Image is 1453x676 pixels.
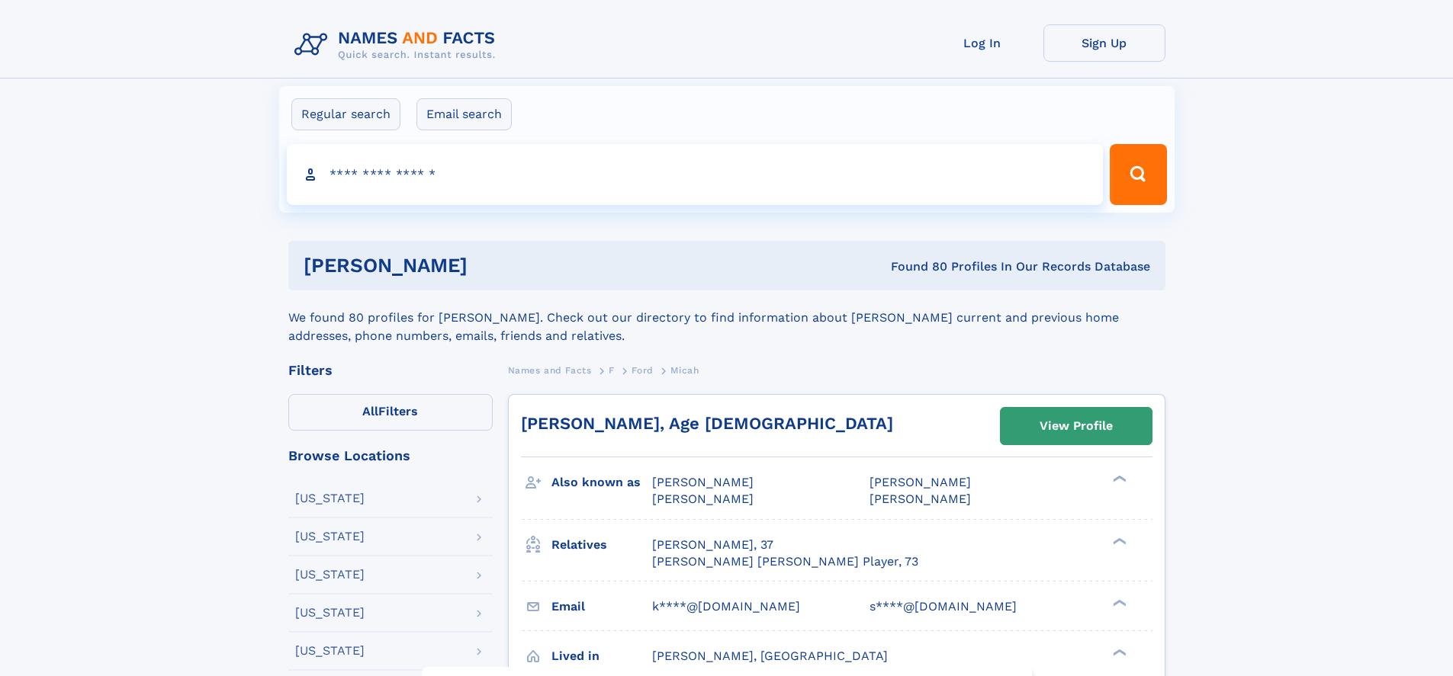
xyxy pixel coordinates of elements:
[870,475,971,489] span: [PERSON_NAME]
[551,643,652,669] h3: Lived in
[652,553,918,570] a: [PERSON_NAME] [PERSON_NAME] Player, 73
[1109,647,1127,657] div: ❯
[652,492,754,506] span: [PERSON_NAME]
[288,24,508,66] img: Logo Names and Facts
[632,360,653,380] a: Ford
[870,492,971,506] span: [PERSON_NAME]
[1109,474,1127,484] div: ❯
[291,98,400,130] label: Regular search
[670,365,699,376] span: Micah
[295,607,365,619] div: [US_STATE]
[295,645,365,657] div: [US_STATE]
[416,98,512,130] label: Email search
[921,24,1043,62] a: Log In
[288,290,1165,345] div: We found 80 profiles for [PERSON_NAME]. Check out our directory to find information about [PERSON...
[288,394,493,431] label: Filters
[521,414,893,433] a: [PERSON_NAME], Age [DEMOGRAPHIC_DATA]
[287,144,1104,205] input: search input
[551,532,652,558] h3: Relatives
[632,365,653,376] span: Ford
[609,360,615,380] a: F
[1109,536,1127,546] div: ❯
[1001,408,1152,444] a: View Profile
[304,256,680,275] h1: [PERSON_NAME]
[679,258,1150,275] div: Found 80 Profiles In Our Records Database
[551,594,652,620] h3: Email
[295,569,365,581] div: [US_STATE]
[652,649,888,663] span: [PERSON_NAME], [GEOGRAPHIC_DATA]
[652,475,754,489] span: [PERSON_NAME]
[295,492,365,505] div: [US_STATE]
[508,360,592,380] a: Names and Facts
[551,469,652,495] h3: Also known as
[1040,408,1113,444] div: View Profile
[1043,24,1165,62] a: Sign Up
[1109,598,1127,607] div: ❯
[288,364,493,377] div: Filters
[609,365,615,376] span: F
[652,537,773,553] a: [PERSON_NAME], 37
[288,449,493,463] div: Browse Locations
[295,530,365,543] div: [US_STATE]
[362,404,378,418] span: All
[1110,144,1166,205] button: Search Button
